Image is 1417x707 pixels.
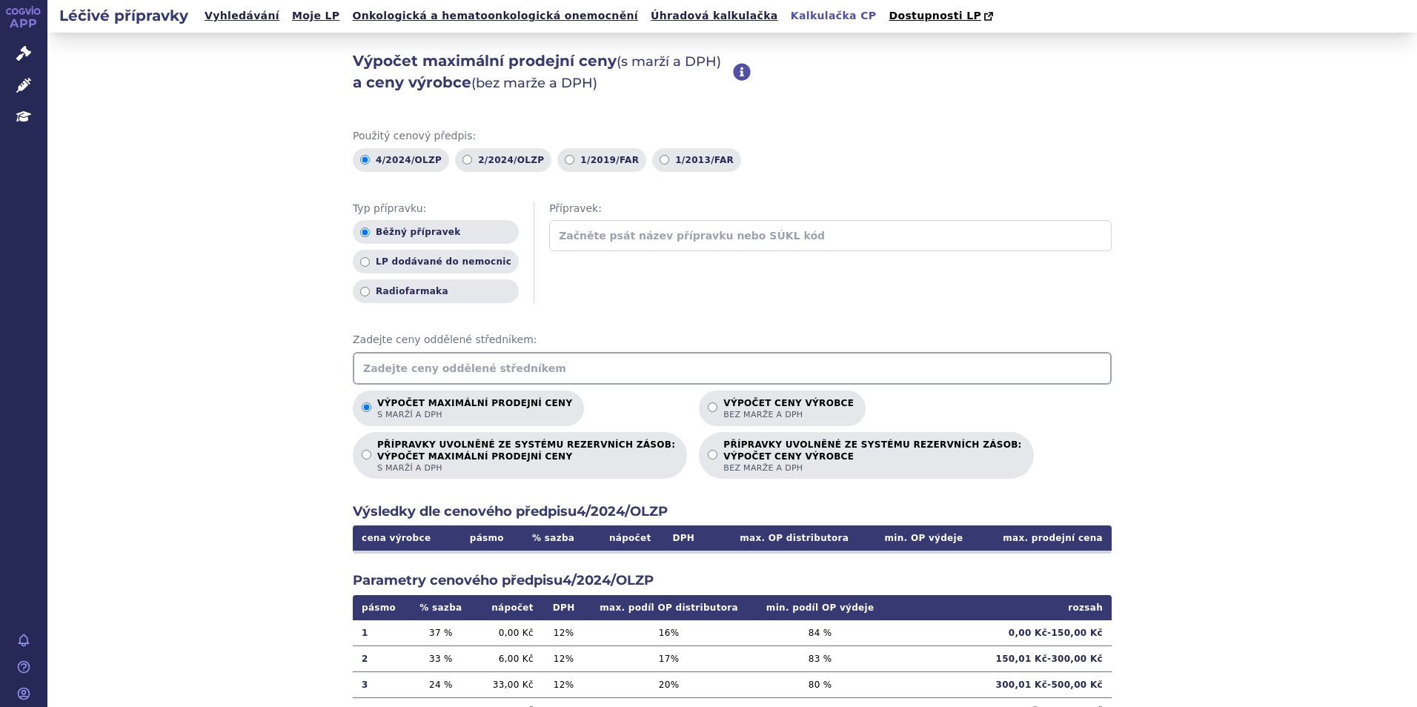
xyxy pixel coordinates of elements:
th: DPH [542,595,585,620]
td: 83 % [753,645,888,671]
input: Zadejte ceny oddělené středníkem [353,352,1112,385]
td: 6,00 Kč [473,645,542,671]
h2: Výpočet maximální prodejní ceny a ceny výrobce [353,50,733,93]
td: 0,00 Kč [473,620,542,646]
th: pásmo [353,595,408,620]
p: PŘÍPRAVKY UVOLNĚNÉ ZE SYSTÉMU REZERVNÍCH ZÁSOB: [377,439,675,474]
input: PŘÍPRAVKY UVOLNĚNÉ ZE SYSTÉMU REZERVNÍCH ZÁSOB:VÝPOČET CENY VÝROBCEbez marže a DPH [708,450,717,459]
td: 3 [353,671,408,697]
input: 2/2024/OLZP [462,155,472,165]
label: 4/2024/OLZP [353,148,449,172]
span: (s marží a DPH) [617,53,721,70]
a: Dostupnosti LP [884,6,1000,27]
td: 2 [353,645,408,671]
span: bez marže a DPH [723,462,1021,474]
label: 1/2013/FAR [652,148,741,172]
p: PŘÍPRAVKY UVOLNĚNÉ ZE SYSTÉMU REZERVNÍCH ZÁSOB: [723,439,1021,474]
th: nápočet [473,595,542,620]
span: s marží a DPH [377,409,572,420]
td: 12 % [542,620,585,646]
a: Onkologická a hematoonkologická onemocnění [348,6,643,26]
input: 1/2019/FAR [565,155,574,165]
input: PŘÍPRAVKY UVOLNĚNÉ ZE SYSTÉMU REZERVNÍCH ZÁSOB:VÝPOČET MAXIMÁLNÍ PRODEJNÍ CENYs marží a DPH [362,450,371,459]
td: 16 % [585,620,752,646]
label: 1/2019/FAR [557,148,646,172]
th: max. OP distributora [707,525,857,551]
a: Vyhledávání [200,6,284,26]
td: 37 % [408,620,473,646]
input: Začněte psát název přípravku nebo SÚKL kód [549,220,1112,251]
td: 0,00 Kč - 150,00 Kč [888,620,1112,646]
th: nápočet [589,525,660,551]
td: 84 % [753,620,888,646]
td: 33 % [408,645,473,671]
p: Výpočet maximální prodejní ceny [377,398,572,420]
td: 300,01 Kč - 500,00 Kč [888,671,1112,697]
span: Typ přípravku: [353,202,519,216]
a: Úhradová kalkulačka [646,6,783,26]
td: 17 % [585,645,752,671]
th: % sazba [408,595,473,620]
strong: VÝPOČET CENY VÝROBCE [723,451,1021,462]
td: 20 % [585,671,752,697]
th: max. prodejní cena [972,525,1112,551]
label: Radiofarmaka [353,279,519,303]
td: 80 % [753,671,888,697]
th: min. podíl OP výdeje [753,595,888,620]
th: min. OP výdeje [857,525,972,551]
input: LP dodávané do nemocnic [360,257,370,267]
span: Použitý cenový předpis: [353,129,1112,144]
a: Kalkulačka CP [786,6,881,26]
strong: VÝPOČET MAXIMÁLNÍ PRODEJNÍ CENY [377,451,675,462]
span: s marží a DPH [377,462,675,474]
h2: Léčivé přípravky [47,5,200,26]
td: 12 % [542,645,585,671]
span: Zadejte ceny oddělené středníkem: [353,333,1112,348]
th: rozsah [888,595,1112,620]
h2: Parametry cenového předpisu 4/2024/OLZP [353,571,1112,590]
span: (bez marže a DPH) [471,75,597,91]
th: DPH [660,525,708,551]
span: Dostupnosti LP [889,10,981,21]
th: pásmo [456,525,517,551]
td: 24 % [408,671,473,697]
th: cena výrobce [353,525,456,551]
input: 1/2013/FAR [660,155,669,165]
label: LP dodávané do nemocnic [353,250,519,273]
td: 150,01 Kč - 300,00 Kč [888,645,1112,671]
th: max. podíl OP distributora [585,595,752,620]
td: 33,00 Kč [473,671,542,697]
td: 1 [353,620,408,646]
td: 12 % [542,671,585,697]
input: Radiofarmaka [360,287,370,296]
input: Výpočet ceny výrobcebez marže a DPH [708,402,717,412]
label: Běžný přípravek [353,220,519,244]
p: Výpočet ceny výrobce [723,398,854,420]
input: 4/2024/OLZP [360,155,370,165]
span: Přípravek: [549,202,1112,216]
label: 2/2024/OLZP [455,148,551,172]
span: bez marže a DPH [723,409,854,420]
a: Moje LP [288,6,344,26]
h2: Výsledky dle cenového předpisu 4/2024/OLZP [353,502,1112,521]
th: % sazba [517,525,588,551]
input: Výpočet maximální prodejní cenys marží a DPH [362,402,371,412]
input: Běžný přípravek [360,228,370,237]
